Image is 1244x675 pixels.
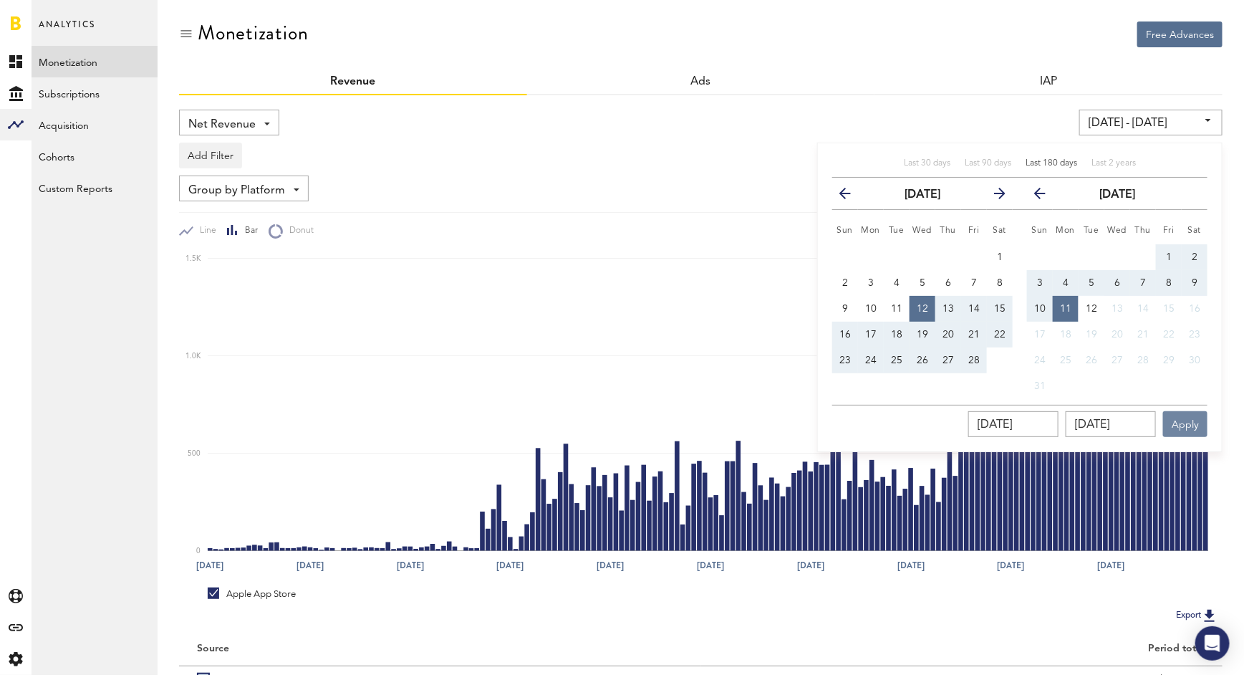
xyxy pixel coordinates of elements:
[1156,348,1182,373] button: 29
[894,278,900,288] span: 4
[837,226,854,235] small: Sunday
[1130,322,1156,348] button: 21
[1163,355,1175,365] span: 29
[1130,348,1156,373] button: 28
[997,252,1003,262] span: 1
[987,322,1013,348] button: 22
[891,355,902,365] span: 25
[1089,278,1094,288] span: 5
[842,278,848,288] span: 2
[1027,270,1053,296] button: 3
[993,226,1007,235] small: Saturday
[1189,330,1200,340] span: 23
[1182,270,1207,296] button: 9
[935,348,961,373] button: 27
[197,643,229,655] div: Source
[910,270,935,296] button: 5
[884,296,910,322] button: 11
[1086,304,1097,314] span: 12
[1053,348,1079,373] button: 25
[1040,76,1057,87] a: IAP
[1156,244,1182,270] button: 1
[832,348,858,373] button: 23
[884,270,910,296] button: 4
[1137,330,1149,340] span: 21
[935,322,961,348] button: 20
[188,112,256,137] span: Net Revenue
[1104,322,1130,348] button: 20
[858,322,884,348] button: 17
[1026,159,1077,168] span: Last 180 days
[942,355,954,365] span: 27
[945,278,951,288] span: 6
[1056,226,1076,235] small: Monday
[1163,330,1175,340] span: 22
[1166,252,1172,262] span: 1
[496,559,524,572] text: [DATE]
[1079,348,1104,373] button: 26
[30,10,82,23] span: Support
[987,244,1013,270] button: 1
[32,46,158,77] a: Monetization
[994,304,1006,314] span: 15
[1130,296,1156,322] button: 14
[1135,226,1152,235] small: Thursday
[196,559,223,572] text: [DATE]
[1172,606,1223,625] button: Export
[942,330,954,340] span: 20
[1053,270,1079,296] button: 4
[1086,330,1097,340] span: 19
[1060,330,1071,340] span: 18
[910,296,935,322] button: 12
[1104,348,1130,373] button: 27
[1163,304,1175,314] span: 15
[904,159,950,168] span: Last 30 days
[920,278,925,288] span: 5
[858,296,884,322] button: 10
[1060,355,1071,365] span: 25
[797,559,824,572] text: [DATE]
[968,226,980,235] small: Friday
[1034,330,1046,340] span: 17
[198,21,309,44] div: Monetization
[32,172,158,204] a: Custom Reports
[884,322,910,348] button: 18
[997,278,1003,288] span: 8
[865,355,877,365] span: 24
[891,304,902,314] span: 11
[1137,304,1149,314] span: 14
[697,559,724,572] text: [DATE]
[1112,330,1123,340] span: 20
[897,559,925,572] text: [DATE]
[968,304,980,314] span: 14
[179,143,242,168] button: Add Filter
[910,348,935,373] button: 26
[968,355,980,365] span: 28
[32,77,158,109] a: Subscriptions
[188,450,201,457] text: 500
[1027,322,1053,348] button: 17
[839,355,851,365] span: 23
[1084,226,1099,235] small: Tuesday
[1156,296,1182,322] button: 15
[917,304,928,314] span: 12
[1032,226,1048,235] small: Sunday
[987,296,1013,322] button: 15
[1108,226,1127,235] small: Wednesday
[1079,296,1104,322] button: 12
[987,270,1013,296] button: 8
[1195,626,1230,661] div: Open Intercom Messenger
[193,225,216,237] span: Line
[917,330,928,340] span: 19
[1192,278,1197,288] span: 9
[296,559,324,572] text: [DATE]
[397,559,424,572] text: [DATE]
[913,226,932,235] small: Wednesday
[832,270,858,296] button: 2
[1189,304,1200,314] span: 16
[961,270,987,296] button: 7
[971,278,977,288] span: 7
[1114,278,1120,288] span: 6
[1112,355,1123,365] span: 27
[330,76,375,87] a: Revenue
